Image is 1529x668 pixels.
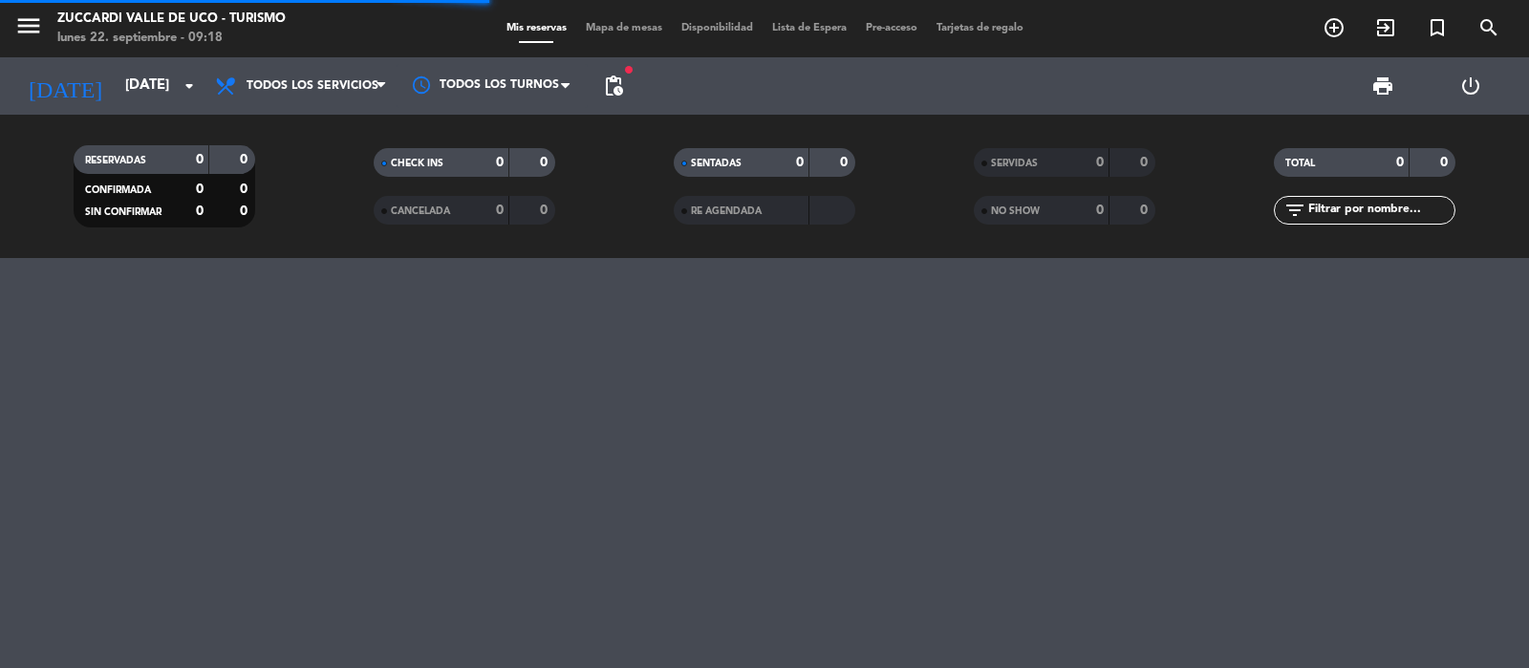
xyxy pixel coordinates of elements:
[14,11,43,47] button: menu
[57,29,286,48] div: lunes 22. septiembre - 09:18
[672,23,763,33] span: Disponibilidad
[57,10,286,29] div: Zuccardi Valle de Uco - Turismo
[178,75,201,97] i: arrow_drop_down
[1440,156,1452,169] strong: 0
[1426,16,1449,39] i: turned_in_not
[1140,204,1152,217] strong: 0
[1371,75,1394,97] span: print
[1140,156,1152,169] strong: 0
[391,206,450,216] span: CANCELADA
[1096,204,1104,217] strong: 0
[1374,16,1397,39] i: exit_to_app
[991,159,1038,168] span: SERVIDAS
[1096,156,1104,169] strong: 0
[1283,199,1306,222] i: filter_list
[1323,16,1346,39] i: add_circle_outline
[1285,159,1315,168] span: TOTAL
[496,156,504,169] strong: 0
[927,23,1033,33] span: Tarjetas de regalo
[196,153,204,166] strong: 0
[840,156,851,169] strong: 0
[85,207,162,217] span: SIN CONFIRMAR
[576,23,672,33] span: Mapa de mesas
[14,65,116,107] i: [DATE]
[796,156,804,169] strong: 0
[496,204,504,217] strong: 0
[763,23,856,33] span: Lista de Espera
[623,64,635,75] span: fiber_manual_record
[1427,57,1515,115] div: LOG OUT
[540,156,551,169] strong: 0
[196,205,204,218] strong: 0
[497,23,576,33] span: Mis reservas
[240,205,251,218] strong: 0
[1396,156,1404,169] strong: 0
[691,206,762,216] span: RE AGENDADA
[691,159,742,168] span: SENTADAS
[602,75,625,97] span: pending_actions
[196,183,204,196] strong: 0
[240,153,251,166] strong: 0
[991,206,1040,216] span: NO SHOW
[540,204,551,217] strong: 0
[1459,75,1482,97] i: power_settings_new
[247,79,378,93] span: Todos los servicios
[240,183,251,196] strong: 0
[1306,200,1454,221] input: Filtrar por nombre...
[14,11,43,40] i: menu
[85,156,146,165] span: RESERVADAS
[1477,16,1500,39] i: search
[85,185,151,195] span: CONFIRMADA
[391,159,443,168] span: CHECK INS
[856,23,927,33] span: Pre-acceso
